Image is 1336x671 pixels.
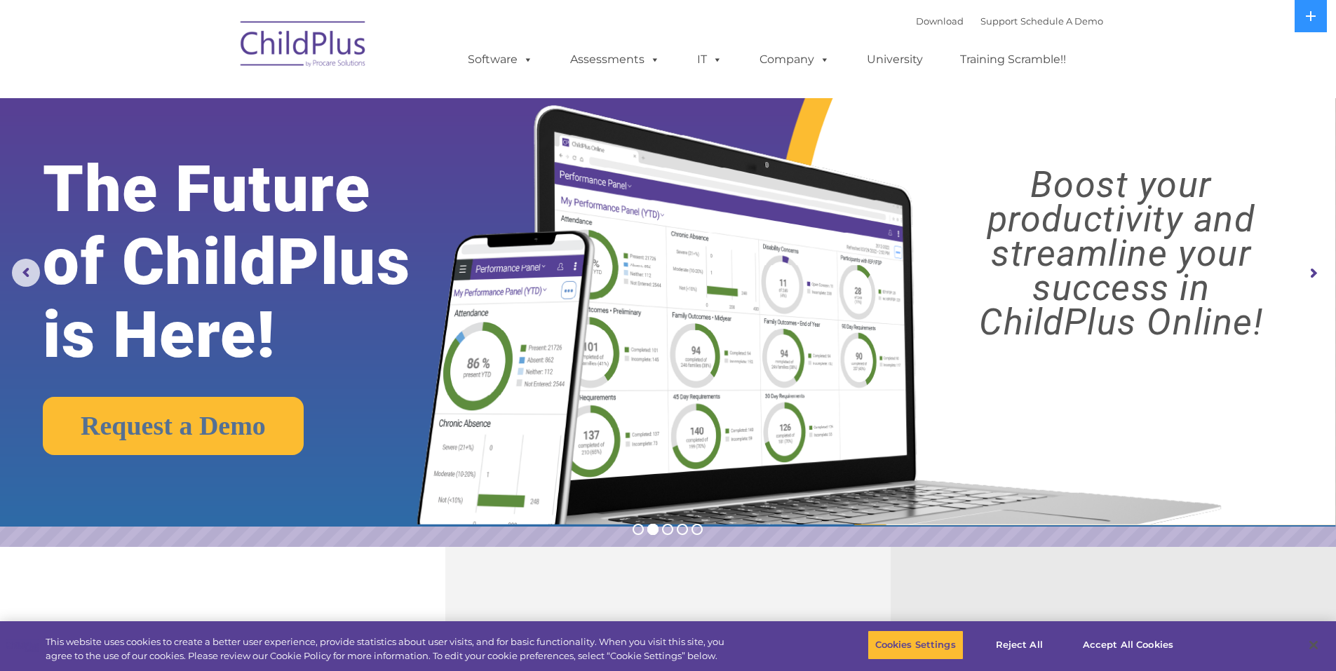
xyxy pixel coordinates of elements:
button: Close [1298,630,1329,660]
span: Phone number [195,150,255,161]
rs-layer: The Future of ChildPlus is Here! [43,153,469,372]
a: Assessments [556,46,674,74]
a: Company [745,46,844,74]
a: Software [454,46,547,74]
div: This website uses cookies to create a better user experience, provide statistics about user visit... [46,635,735,663]
a: Support [980,15,1018,27]
a: University [853,46,937,74]
a: Request a Demo [43,397,304,455]
a: Training Scramble!! [946,46,1080,74]
img: ChildPlus by Procare Solutions [234,11,374,81]
button: Accept All Cookies [1075,630,1181,660]
a: IT [683,46,736,74]
button: Reject All [976,630,1063,660]
rs-layer: Boost your productivity and streamline your success in ChildPlus Online! [923,168,1319,339]
a: Download [916,15,964,27]
font: | [916,15,1103,27]
button: Cookies Settings [868,630,964,660]
span: Last name [195,93,238,103]
a: Schedule A Demo [1020,15,1103,27]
